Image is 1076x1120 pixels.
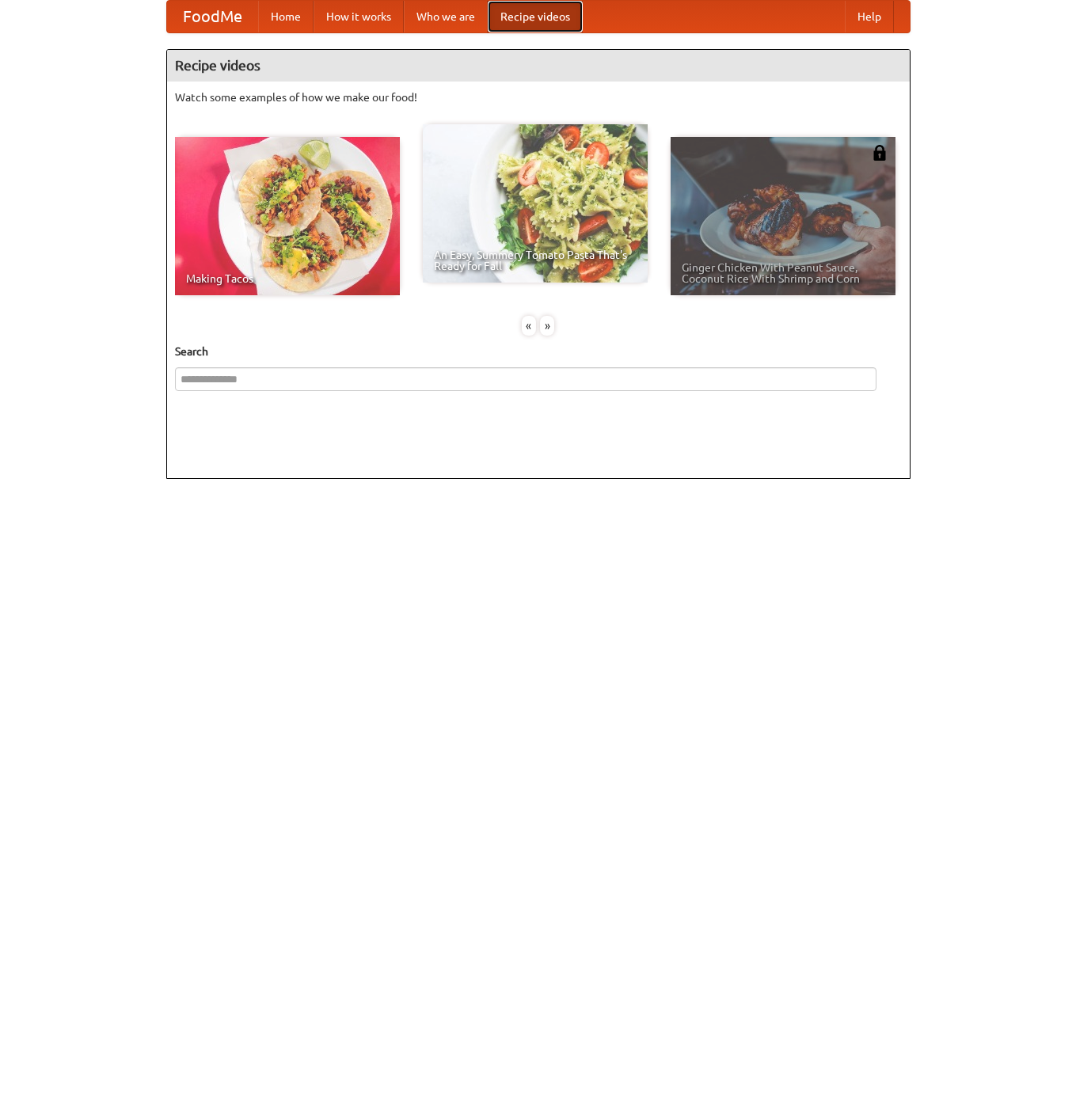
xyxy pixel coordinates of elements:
a: How it works [314,1,404,32]
a: FoodMe [167,1,258,32]
a: Recipe videos [488,1,583,32]
a: Making Tacos [175,137,400,295]
p: Watch some examples of how we make our food! [175,89,902,105]
a: An Easy, Summery Tomato Pasta That's Ready for Fall [423,124,648,283]
h5: Search [175,344,902,359]
a: Who we are [404,1,488,32]
a: Help [845,1,894,32]
span: Making Tacos [186,273,389,284]
div: « [522,316,536,336]
div: » [540,316,554,336]
span: An Easy, Summery Tomato Pasta That's Ready for Fall [434,249,637,271]
img: 483408.png [872,145,888,161]
h4: Recipe videos [167,50,910,82]
a: Home [258,1,314,32]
